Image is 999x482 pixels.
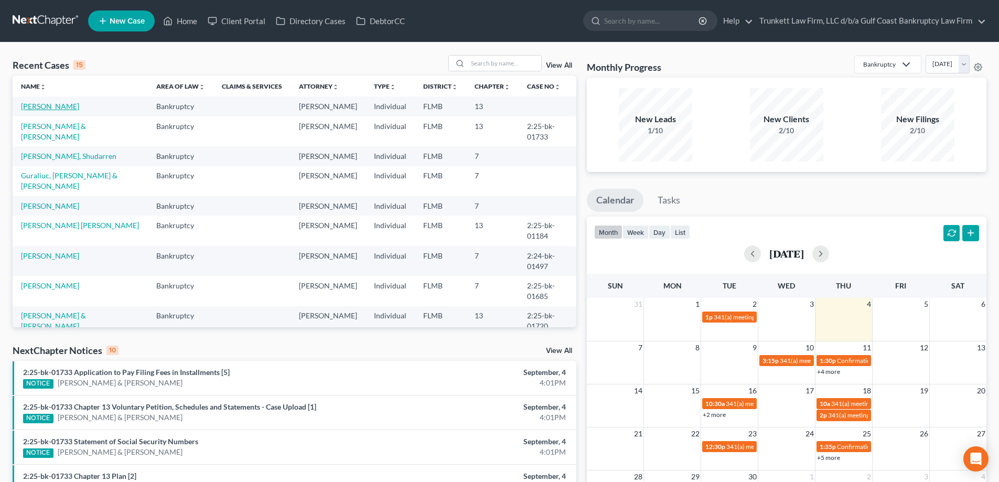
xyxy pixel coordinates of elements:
[754,12,986,30] a: Trunkett Law Firm, LLC d/b/a Gulf Coast Bankruptcy Law Firm
[366,166,415,196] td: Individual
[820,443,836,451] span: 1:35p
[828,411,980,419] span: 341(a) meeting for [PERSON_NAME] [PERSON_NAME]
[723,281,736,290] span: Tue
[881,125,954,136] div: 2/10
[13,344,119,357] div: NextChapter Notices
[21,82,46,90] a: Nameunfold_more
[110,17,145,25] span: New Case
[519,306,576,336] td: 2:25-bk-01720
[23,448,53,458] div: NOTICE
[546,347,572,355] a: View All
[466,276,519,306] td: 7
[148,306,213,336] td: Bankruptcy
[21,201,79,210] a: [PERSON_NAME]
[554,84,561,90] i: unfold_more
[466,216,519,245] td: 13
[817,454,840,462] a: +5 more
[291,306,366,336] td: [PERSON_NAME]
[23,437,198,446] a: 2:25-bk-01733 Statement of Social Security Numbers
[148,196,213,216] td: Bankruptcy
[976,341,986,354] span: 13
[415,116,466,146] td: FLMB
[837,357,956,365] span: Confirmation hearing for [PERSON_NAME]
[468,56,541,71] input: Search by name...
[919,341,929,354] span: 12
[705,443,725,451] span: 12:30p
[392,471,566,481] div: September, 4
[23,402,316,411] a: 2:25-bk-01733 Chapter 13 Voluntary Petition, Schedules and Statements - Case Upload [1]
[820,357,836,365] span: 1:30p
[751,341,758,354] span: 9
[726,443,828,451] span: 341(a) meeting for [PERSON_NAME]
[862,427,872,440] span: 25
[148,216,213,245] td: Bankruptcy
[366,306,415,336] td: Individual
[58,378,182,388] a: [PERSON_NAME] & [PERSON_NAME]
[415,276,466,306] td: FLMB
[21,221,139,230] a: [PERSON_NAME] [PERSON_NAME]
[587,189,643,212] a: Calendar
[392,412,566,423] div: 4:01PM
[919,427,929,440] span: 26
[23,414,53,423] div: NOTICE
[156,82,205,90] a: Area of Lawunfold_more
[866,298,872,310] span: 4
[415,246,466,276] td: FLMB
[637,341,643,354] span: 7
[604,11,700,30] input: Search by name...
[21,311,86,330] a: [PERSON_NAME] & [PERSON_NAME]
[415,97,466,116] td: FLMB
[291,196,366,216] td: [PERSON_NAME]
[705,400,725,408] span: 10:30a
[299,82,339,90] a: Attorneyunfold_more
[670,225,690,239] button: list
[21,251,79,260] a: [PERSON_NAME]
[366,216,415,245] td: Individual
[747,384,758,397] span: 16
[751,298,758,310] span: 2
[291,146,366,166] td: [PERSON_NAME]
[202,12,271,30] a: Client Portal
[213,76,291,97] th: Claims & Services
[820,411,827,419] span: 2p
[804,427,815,440] span: 24
[726,400,827,408] span: 341(a) meeting for [PERSON_NAME]
[23,379,53,389] div: NOTICE
[392,436,566,447] div: September, 4
[392,378,566,388] div: 4:01PM
[817,368,840,376] a: +4 more
[158,12,202,30] a: Home
[452,84,458,90] i: unfold_more
[466,146,519,166] td: 7
[837,443,957,451] span: Confirmation Hearing for [PERSON_NAME]
[519,216,576,245] td: 2:25-bk-01184
[881,113,954,125] div: New Filings
[622,225,649,239] button: week
[831,400,932,408] span: 341(a) meeting for [PERSON_NAME]
[148,146,213,166] td: Bankruptcy
[703,411,726,419] a: +2 more
[271,12,351,30] a: Directory Cases
[291,216,366,245] td: [PERSON_NAME]
[862,341,872,354] span: 11
[466,306,519,336] td: 13
[980,298,986,310] span: 6
[705,313,713,321] span: 1p
[976,427,986,440] span: 27
[862,384,872,397] span: 18
[951,281,964,290] span: Sat
[106,346,119,355] div: 10
[21,281,79,290] a: [PERSON_NAME]
[73,60,85,70] div: 15
[762,357,779,365] span: 3:15p
[366,196,415,216] td: Individual
[587,61,661,73] h3: Monthly Progress
[148,97,213,116] td: Bankruptcy
[475,82,510,90] a: Chapterunfold_more
[750,125,823,136] div: 2/10
[148,116,213,146] td: Bankruptcy
[836,281,851,290] span: Thu
[392,447,566,457] div: 4:01PM
[366,116,415,146] td: Individual
[392,402,566,412] div: September, 4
